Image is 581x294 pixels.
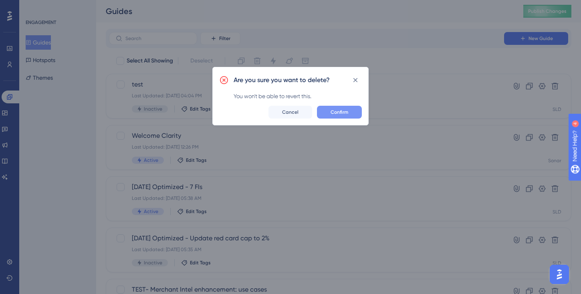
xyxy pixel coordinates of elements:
div: 4 [56,4,58,10]
iframe: UserGuiding AI Assistant Launcher [547,262,571,286]
div: You won't be able to revert this. [234,91,362,101]
span: Cancel [282,109,299,115]
span: Need Help? [19,2,50,12]
span: Confirm [331,109,348,115]
h2: Are you sure you want to delete? [234,75,330,85]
